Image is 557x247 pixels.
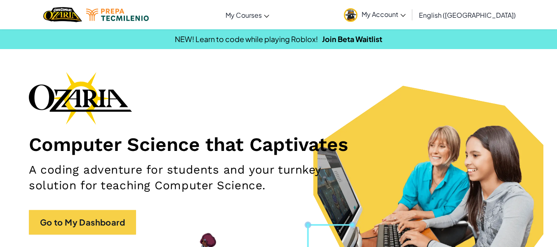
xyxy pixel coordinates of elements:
img: Ozaria branding logo [29,72,132,125]
a: My Account [340,2,410,28]
a: Join Beta Waitlist [322,34,382,44]
span: My Courses [226,11,262,19]
span: My Account [362,10,406,19]
h2: A coding adventure for students and your turnkey solution for teaching Computer Science. [29,162,363,193]
img: Tecmilenio logo [86,9,149,21]
a: English ([GEOGRAPHIC_DATA]) [415,4,520,26]
span: NEW! Learn to code while playing Roblox! [175,34,318,44]
img: Home [43,6,82,23]
a: My Courses [221,4,273,26]
a: Go to My Dashboard [29,210,136,235]
span: English ([GEOGRAPHIC_DATA]) [419,11,516,19]
a: Ozaria by CodeCombat logo [43,6,82,23]
h1: Computer Science that Captivates [29,133,528,156]
img: avatar [344,8,357,22]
